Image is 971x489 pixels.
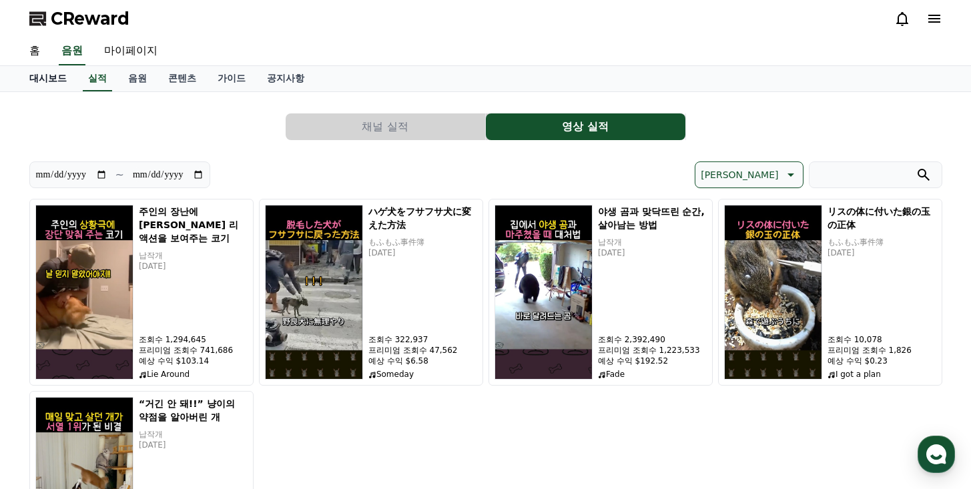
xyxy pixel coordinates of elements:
span: CReward [51,8,129,29]
button: 주인의 장난에 찰진 리액션을 보여주는 코기 주인의 장난에 [PERSON_NAME] 리액션을 보여주는 코기 납작개 [DATE] 조회수 1,294,645 프리미엄 조회수 741,... [29,199,254,386]
span: 설정 [206,398,222,409]
p: [DATE] [598,248,707,258]
p: Lie Around [139,369,248,380]
a: 가이드 [207,66,256,91]
h5: 주인의 장난에 [PERSON_NAME] 리액션을 보여주는 코기 [139,205,248,245]
p: Someday [368,369,477,380]
a: 음원 [117,66,157,91]
a: 음원 [59,37,85,65]
p: [DATE] [139,440,248,450]
p: I got a plan [828,369,936,380]
button: [PERSON_NAME] [695,161,803,188]
p: [PERSON_NAME] [701,165,778,184]
p: 조회수 2,392,490 [598,334,707,345]
button: 영상 실적 [486,113,685,140]
p: 예상 수익 $0.23 [828,356,936,366]
img: 주인의 장난에 찰진 리액션을 보여주는 코기 [35,205,133,380]
p: Fade [598,369,707,380]
p: [DATE] [368,248,477,258]
p: 조회수 322,937 [368,334,477,345]
h5: 야생 곰과 맞닥뜨린 순간, 살아남는 방법 [598,205,707,231]
button: 야생 곰과 맞닥뜨린 순간, 살아남는 방법 야생 곰과 맞닥뜨린 순간, 살아남는 방법 납작개 [DATE] 조회수 2,392,490 프리미엄 조회수 1,223,533 예상 수익 $... [489,199,713,386]
p: もふもふ事件簿 [828,237,936,248]
img: リスの体に付いた銀の玉の正体 [724,205,822,380]
a: 대시보드 [19,66,77,91]
p: 조회수 10,078 [828,334,936,345]
span: 대화 [122,399,138,410]
p: 예상 수익 $192.52 [598,356,707,366]
a: 채널 실적 [286,113,486,140]
a: 대화 [88,378,172,412]
h5: “거긴 안 돼!!” 냥이의 약점을 알아버린 개 [139,397,248,424]
img: ハゲ犬をフサフサ犬に変えた方法 [265,205,363,380]
p: 프리미엄 조회수 1,223,533 [598,345,707,356]
a: 실적 [83,66,112,91]
a: 홈 [19,37,51,65]
a: 공지사항 [256,66,315,91]
a: 설정 [172,378,256,412]
p: 프리미엄 조회수 47,562 [368,345,477,356]
img: 야생 곰과 맞닥뜨린 순간, 살아남는 방법 [495,205,593,380]
p: [DATE] [139,261,248,272]
p: 납작개 [598,237,707,248]
button: ハゲ犬をフサフサ犬に変えた方法 ハゲ犬をフサフサ犬に変えた方法 もふもふ事件簿 [DATE] 조회수 322,937 프리미엄 조회수 47,562 예상 수익 $6.58 Someday [259,199,483,386]
button: 채널 실적 [286,113,485,140]
p: 예상 수익 $6.58 [368,356,477,366]
p: [DATE] [828,248,936,258]
p: ~ [115,167,124,183]
span: 홈 [42,398,50,409]
p: 납작개 [139,429,248,440]
h5: ハゲ犬をフサフサ犬に変えた方法 [368,205,477,231]
p: 조회수 1,294,645 [139,334,248,345]
p: 납작개 [139,250,248,261]
a: CReward [29,8,129,29]
h5: リスの体に付いた銀の玉の正体 [828,205,936,231]
p: 프리미엄 조회수 741,686 [139,345,248,356]
button: リスの体に付いた銀の玉の正体 リスの体に付いた銀の玉の正体 もふもふ事件簿 [DATE] 조회수 10,078 프리미엄 조회수 1,826 예상 수익 $0.23 I got a plan [718,199,942,386]
a: 콘텐츠 [157,66,207,91]
p: 프리미엄 조회수 1,826 [828,345,936,356]
a: 마이페이지 [93,37,168,65]
a: 홈 [4,378,88,412]
p: もふもふ事件簿 [368,237,477,248]
p: 예상 수익 $103.14 [139,356,248,366]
